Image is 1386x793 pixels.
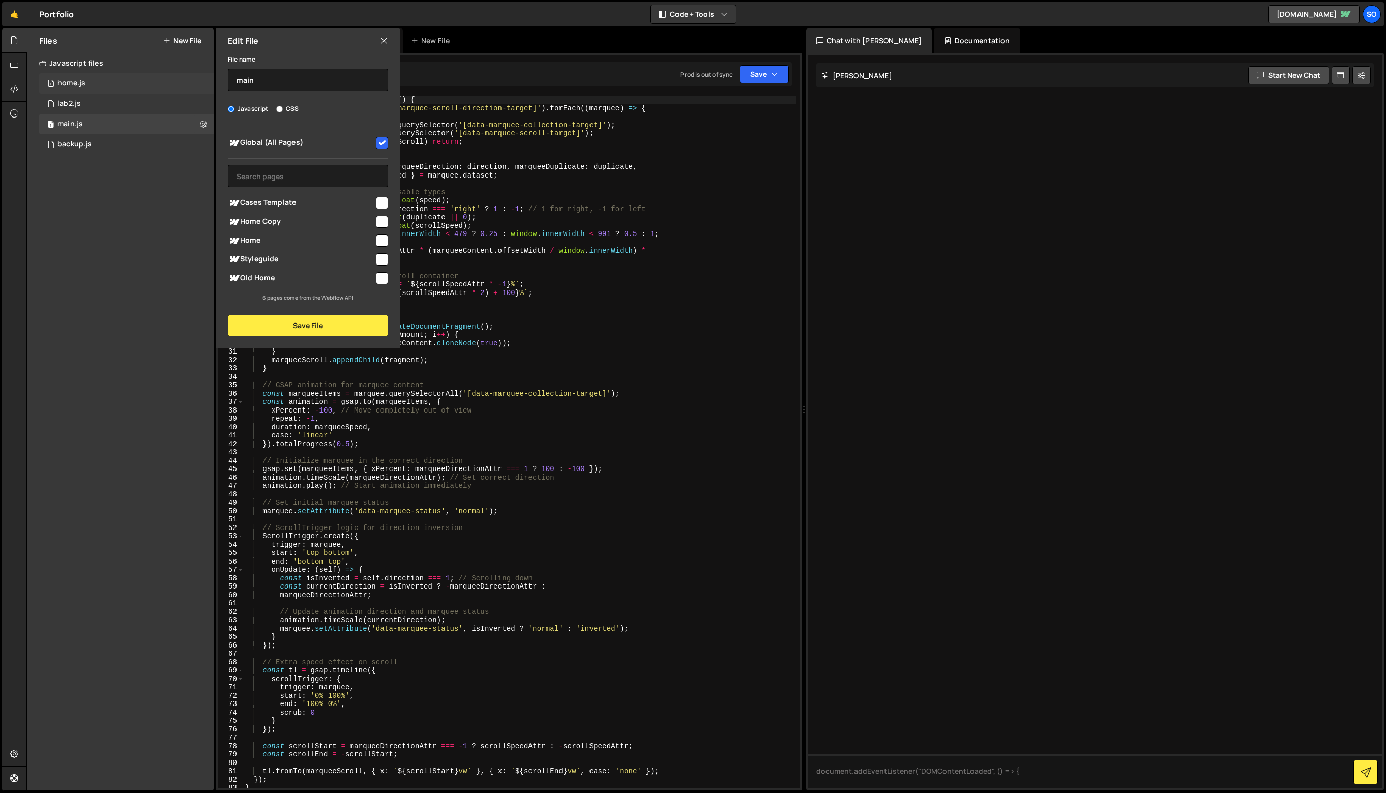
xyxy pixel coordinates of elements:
div: 47 [218,482,244,490]
span: Styleguide [228,253,374,266]
div: 80 [218,759,244,768]
h2: Edit File [228,35,258,46]
div: 62 [218,608,244,616]
div: 43 [218,448,244,457]
small: 6 pages come from the Webflow API [262,294,353,301]
div: 41 [218,431,244,440]
div: 52 [218,524,244,533]
div: 31 [218,347,244,356]
div: main.js [57,120,83,129]
h2: Files [39,35,57,46]
div: 40 [218,423,244,432]
button: Save File [228,315,388,336]
span: 1 [48,80,54,89]
div: 44 [218,457,244,465]
div: 77 [218,733,244,742]
div: 57 [218,566,244,574]
button: Start new chat [1248,66,1329,84]
div: 4258/13194.js [39,114,217,134]
div: 71 [218,683,244,692]
button: Code + Tools [651,5,736,23]
div: 64 [218,625,244,633]
a: 🤙 [2,2,27,26]
div: 76 [218,725,244,734]
div: 58 [218,574,244,583]
div: Prod is out of sync [680,70,733,79]
button: Save [740,65,789,83]
label: Javascript [228,104,269,114]
div: 69 [218,666,244,675]
div: 75 [218,717,244,725]
input: Name [228,69,388,91]
div: 34 [218,373,244,381]
div: 63 [218,616,244,625]
div: 35 [218,381,244,390]
div: 53 [218,532,244,541]
div: 37 [218,398,244,406]
div: 81 [218,767,244,776]
button: New File [163,37,201,45]
div: 4258/40682.js [39,134,217,155]
input: Javascript [228,106,234,112]
div: 61 [218,599,244,608]
div: 78 [218,742,244,751]
div: Javascript files [27,53,214,73]
span: Global (All Pages) [228,137,374,149]
div: 39 [218,415,244,423]
div: 66 [218,641,244,650]
div: lab2.js [57,99,81,108]
div: 59 [218,582,244,591]
div: 42 [218,440,244,449]
div: 36 [218,390,244,398]
div: 65 [218,633,244,641]
label: CSS [276,104,299,114]
input: Search pages [228,165,388,187]
a: so [1363,5,1381,23]
span: Home [228,234,374,247]
div: 45 [218,465,244,474]
div: backup.js [57,140,92,149]
div: 67 [218,650,244,658]
div: 70 [218,675,244,684]
span: Old Home [228,272,374,284]
div: 49 [218,498,244,507]
div: 4258/25153.js [39,94,217,114]
div: 33 [218,364,244,373]
div: 73 [218,700,244,709]
a: [DOMAIN_NAME] [1268,5,1360,23]
div: 50 [218,507,244,516]
div: 4258/20334.js [39,73,217,94]
div: 46 [218,474,244,482]
div: 83 [218,784,244,792]
div: 56 [218,557,244,566]
div: home.js [57,79,85,88]
div: 38 [218,406,244,415]
span: Cases Template [228,197,374,209]
label: File name [228,54,255,65]
div: 51 [218,515,244,524]
div: Documentation [934,28,1020,53]
div: 48 [218,490,244,499]
div: 32 [218,356,244,365]
span: 1 [48,121,54,129]
div: 79 [218,750,244,759]
input: CSS [276,106,283,112]
div: 82 [218,776,244,784]
div: 55 [218,549,244,557]
div: 60 [218,591,244,600]
div: 74 [218,709,244,717]
div: 54 [218,541,244,549]
div: Portfolio [39,8,74,20]
h2: [PERSON_NAME] [821,71,892,80]
div: Chat with [PERSON_NAME] [806,28,932,53]
span: Home Copy [228,216,374,228]
div: 68 [218,658,244,667]
div: New File [411,36,454,46]
div: 72 [218,692,244,700]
